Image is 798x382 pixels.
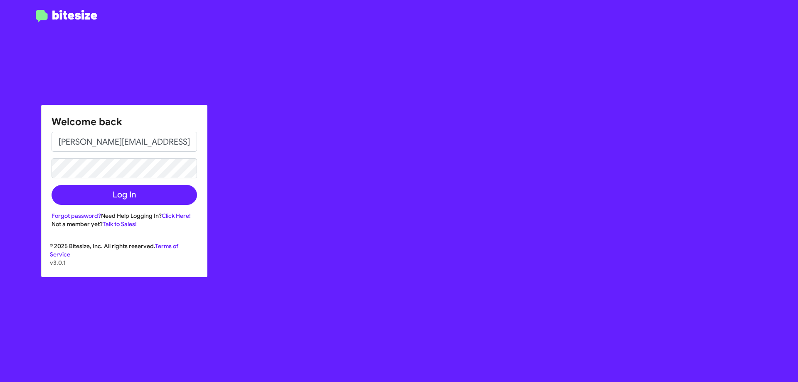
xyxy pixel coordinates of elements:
[52,132,197,152] input: Email address
[162,212,191,219] a: Click Here!
[52,220,197,228] div: Not a member yet?
[52,212,101,219] a: Forgot password?
[52,115,197,128] h1: Welcome back
[52,185,197,205] button: Log In
[42,242,207,277] div: © 2025 Bitesize, Inc. All rights reserved.
[50,259,199,267] p: v3.0.1
[52,212,197,220] div: Need Help Logging In?
[103,220,137,228] a: Talk to Sales!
